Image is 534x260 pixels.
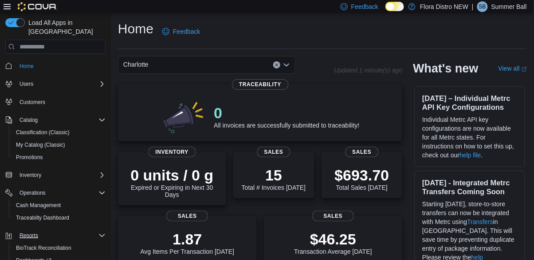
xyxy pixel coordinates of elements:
p: | [472,1,474,12]
a: Cash Management [12,200,64,211]
button: Traceabilty Dashboard [9,212,109,224]
span: SB [479,1,486,12]
img: Cova [18,2,57,11]
button: Reports [16,230,42,241]
span: Cash Management [16,202,61,209]
span: Promotions [16,154,43,161]
span: Inventory [16,170,106,180]
span: My Catalog (Classic) [12,140,106,150]
div: Summer Ball [477,1,488,12]
span: Users [20,80,33,88]
p: Individual Metrc API key configurations are now available for all Metrc states. For instructions ... [422,115,518,160]
p: 1.87 [140,230,234,248]
span: Classification (Classic) [16,129,70,136]
button: Users [2,78,109,90]
span: Catalog [20,116,38,124]
span: Traceability [232,79,288,90]
a: My Catalog (Classic) [12,140,69,150]
button: Operations [16,188,49,198]
a: help file [459,152,481,159]
span: Feedback [351,2,378,11]
p: 15 [242,166,306,184]
span: Operations [20,189,46,196]
p: 0 [214,104,359,122]
button: Classification (Classic) [9,126,109,139]
span: Dark Mode [385,11,386,12]
button: Inventory [2,169,109,181]
span: Reports [20,232,38,239]
h3: [DATE] - Integrated Metrc Transfers Coming Soon [422,178,518,196]
button: Reports [2,229,109,242]
span: Sales [166,211,208,221]
button: Customers [2,96,109,108]
a: Traceabilty Dashboard [12,212,73,223]
a: Home [16,61,37,72]
span: Customers [20,99,45,106]
p: Flora Distro NEW [420,1,468,12]
span: Inventory [149,147,196,157]
span: Customers [16,96,106,108]
span: Catalog [16,115,106,125]
p: 0 units / 0 g [125,166,219,184]
span: Reports [16,230,106,241]
span: Home [20,63,34,70]
span: Sales [257,147,291,157]
button: Clear input [273,61,280,68]
span: My Catalog (Classic) [16,141,65,148]
span: Classification (Classic) [12,127,106,138]
div: All invoices are successfully submitted to traceability! [214,104,359,129]
p: $46.25 [294,230,372,248]
span: Traceabilty Dashboard [12,212,106,223]
a: Transfers [467,218,494,225]
span: Load All Apps in [GEOGRAPHIC_DATA] [25,18,106,36]
span: BioTrack Reconciliation [16,244,71,252]
h3: [DATE] – Individual Metrc API Key Configurations [422,94,518,112]
span: Sales [312,211,354,221]
button: Promotions [9,151,109,164]
button: Catalog [2,114,109,126]
img: 0 [161,99,207,134]
p: $693.70 [335,166,389,184]
span: Promotions [12,152,106,163]
span: BioTrack Reconciliation [12,243,106,253]
div: Transaction Average [DATE] [294,230,372,255]
span: Home [16,60,106,71]
button: Inventory [16,170,45,180]
span: Traceabilty Dashboard [16,214,69,221]
button: Catalog [16,115,41,125]
button: Users [16,79,37,89]
a: Promotions [12,152,47,163]
a: Customers [16,97,49,108]
a: Classification (Classic) [12,127,73,138]
span: Inventory [20,172,41,179]
div: Avg Items Per Transaction [DATE] [140,230,234,255]
h1: Home [118,20,153,38]
h2: What's new [413,61,478,76]
span: Sales [346,147,379,157]
div: Total # Invoices [DATE] [242,166,306,191]
p: Updated 1 minute(s) ago [334,67,402,74]
span: Feedback [173,27,200,36]
span: Cash Management [12,200,106,211]
div: Total Sales [DATE] [335,166,389,191]
button: My Catalog (Classic) [9,139,109,151]
p: Summer Ball [491,1,527,12]
span: Users [16,79,106,89]
button: Home [2,59,109,72]
a: Feedback [159,23,204,40]
div: Expired or Expiring in Next 30 Days [125,166,219,198]
input: Dark Mode [385,2,404,11]
span: Operations [16,188,106,198]
svg: External link [522,67,527,72]
button: Open list of options [283,61,290,68]
button: BioTrack Reconciliation [9,242,109,254]
span: Charlotte [123,59,149,70]
button: Operations [2,187,109,199]
a: BioTrack Reconciliation [12,243,75,253]
button: Cash Management [9,199,109,212]
a: View allExternal link [499,65,527,72]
